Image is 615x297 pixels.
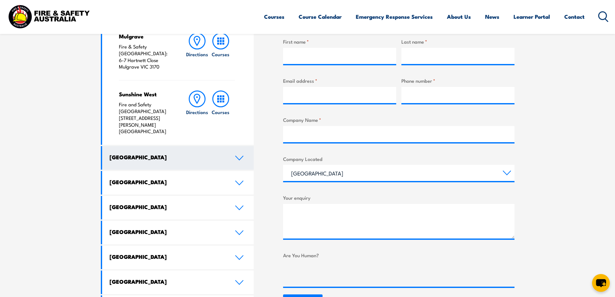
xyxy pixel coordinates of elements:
[283,77,396,84] label: Email address
[186,51,208,58] h6: Directions
[485,8,499,25] a: News
[209,33,232,70] a: Courses
[119,90,173,98] h4: Sunshine West
[283,38,396,45] label: First name
[110,178,225,186] h4: [GEOGRAPHIC_DATA]
[110,154,225,161] h4: [GEOGRAPHIC_DATA]
[401,38,514,45] label: Last name
[447,8,471,25] a: About Us
[119,43,173,70] p: Fire & Safety [GEOGRAPHIC_DATA]: 6-7 Hartnett Close Mulgrave VIC 3170
[119,33,173,40] h4: Mulgrave
[592,274,610,292] button: chat-button
[102,146,254,170] a: [GEOGRAPHIC_DATA]
[102,270,254,294] a: [GEOGRAPHIC_DATA]
[209,90,232,135] a: Courses
[212,109,229,115] h6: Courses
[299,8,342,25] a: Course Calendar
[102,196,254,219] a: [GEOGRAPHIC_DATA]
[283,116,514,123] label: Company Name
[564,8,585,25] a: Contact
[186,33,209,70] a: Directions
[186,90,209,135] a: Directions
[119,101,173,135] p: Fire and Safety [GEOGRAPHIC_DATA] [STREET_ADDRESS][PERSON_NAME] [GEOGRAPHIC_DATA]
[283,155,514,163] label: Company Located
[264,8,284,25] a: Courses
[110,253,225,260] h4: [GEOGRAPHIC_DATA]
[283,251,514,259] label: Are You Human?
[102,171,254,195] a: [GEOGRAPHIC_DATA]
[186,109,208,115] h6: Directions
[283,261,381,287] iframe: reCAPTCHA
[110,203,225,210] h4: [GEOGRAPHIC_DATA]
[102,246,254,269] a: [GEOGRAPHIC_DATA]
[283,194,514,201] label: Your enquiry
[401,77,514,84] label: Phone number
[514,8,550,25] a: Learner Portal
[212,51,229,58] h6: Courses
[110,228,225,235] h4: [GEOGRAPHIC_DATA]
[110,278,225,285] h4: [GEOGRAPHIC_DATA]
[356,8,433,25] a: Emergency Response Services
[102,221,254,244] a: [GEOGRAPHIC_DATA]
